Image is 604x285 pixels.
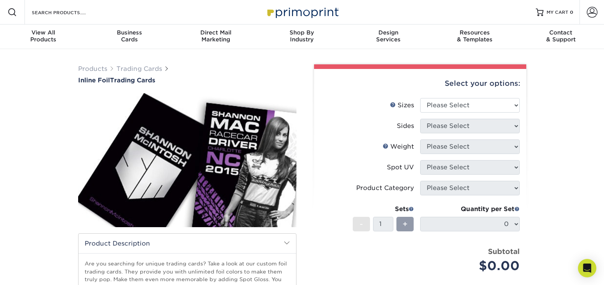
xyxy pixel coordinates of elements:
[356,183,414,193] div: Product Category
[86,29,172,43] div: Cards
[173,29,259,36] span: Direct Mail
[345,29,431,43] div: Services
[353,205,414,214] div: Sets
[86,25,172,49] a: BusinessCards
[173,25,259,49] a: Direct MailMarketing
[78,85,296,236] img: Inline Foil 01
[420,205,520,214] div: Quantity per Set
[259,29,345,43] div: Industry
[426,257,520,275] div: $0.00
[547,9,568,16] span: MY CART
[518,29,604,36] span: Contact
[320,69,520,98] div: Select your options:
[431,29,517,36] span: Resources
[86,29,172,36] span: Business
[403,218,408,230] span: +
[488,247,520,256] strong: Subtotal
[345,29,431,36] span: Design
[116,65,162,72] a: Trading Cards
[79,234,296,253] h2: Product Description
[31,8,106,17] input: SEARCH PRODUCTS.....
[259,25,345,49] a: Shop ByIndustry
[397,121,414,131] div: Sides
[383,142,414,151] div: Weight
[360,218,363,230] span: -
[578,259,596,277] div: Open Intercom Messenger
[259,29,345,36] span: Shop By
[345,25,431,49] a: DesignServices
[387,163,414,172] div: Spot UV
[390,101,414,110] div: Sizes
[518,29,604,43] div: & Support
[431,29,517,43] div: & Templates
[2,262,65,282] iframe: Google Customer Reviews
[570,10,573,15] span: 0
[264,4,340,20] img: Primoprint
[431,25,517,49] a: Resources& Templates
[173,29,259,43] div: Marketing
[78,77,296,84] a: Inline FoilTrading Cards
[78,65,107,72] a: Products
[78,77,110,84] span: Inline Foil
[518,25,604,49] a: Contact& Support
[78,77,296,84] h1: Trading Cards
